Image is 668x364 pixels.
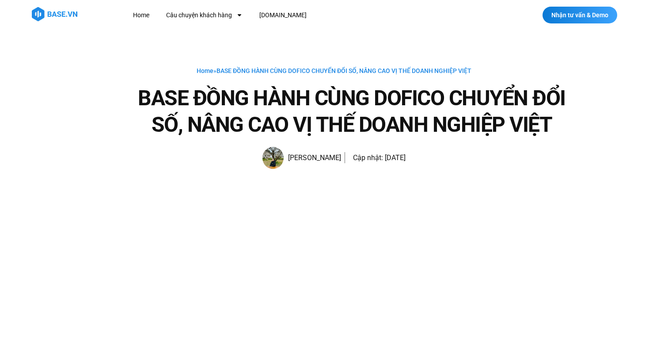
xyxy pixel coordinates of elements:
span: BASE ĐỒNG HÀNH CÙNG DOFICO CHUYỂN ĐỔI SỐ, NÂNG CAO VỊ THẾ DOANH NGHIỆP VIỆT [216,67,471,74]
a: Home [197,67,213,74]
span: [PERSON_NAME] [284,152,341,164]
a: [DOMAIN_NAME] [253,7,313,23]
img: Picture of Đoàn Đức [262,147,284,169]
span: Nhận tư vấn & Demo [551,12,608,18]
span: Cập nhật: [353,153,383,162]
time: [DATE] [385,153,406,162]
a: Câu chuyện khách hàng [159,7,249,23]
a: Home [126,7,156,23]
h1: BASE ĐỒNG HÀNH CÙNG DOFICO CHUYỂN ĐỔI SỐ, NÂNG CAO VỊ THẾ DOANH NGHIỆP VIỆT [122,85,581,138]
a: Picture of Đoàn Đức [PERSON_NAME] [262,147,341,169]
span: » [197,67,471,74]
nav: Menu [126,7,469,23]
a: Nhận tư vấn & Demo [543,7,617,23]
